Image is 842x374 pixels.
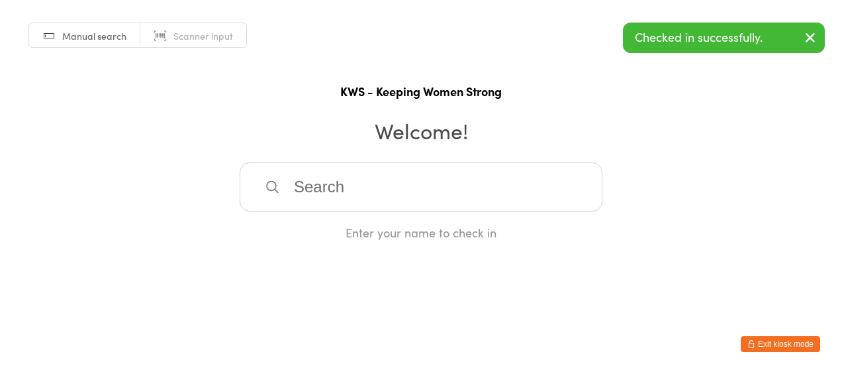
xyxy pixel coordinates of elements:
[240,162,602,212] input: Search
[13,115,829,145] h2: Welcome!
[13,83,829,99] h1: KWS - Keeping Women Strong
[173,29,233,42] span: Scanner input
[741,336,820,352] button: Exit kiosk mode
[62,29,126,42] span: Manual search
[623,23,825,53] div: Checked in successfully.
[240,224,602,241] div: Enter your name to check in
